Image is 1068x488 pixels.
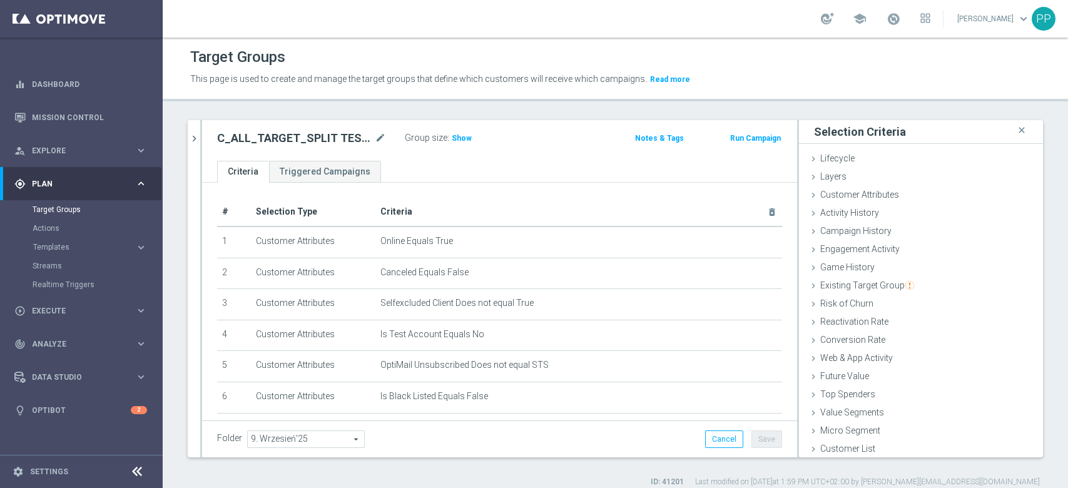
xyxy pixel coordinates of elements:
div: Target Groups [33,200,161,219]
span: Criteria [380,206,412,216]
div: PP [1032,7,1055,31]
a: Optibot [32,394,131,427]
span: Is Black Listed Equals False [380,391,488,402]
span: Value Segments [820,407,884,417]
i: keyboard_arrow_right [135,338,147,350]
span: Customer List [820,444,875,454]
span: Reactivation Rate [820,317,888,327]
div: Actions [33,219,161,238]
span: Activity History [820,208,879,218]
div: Data Studio keyboard_arrow_right [14,372,148,382]
span: Online Equals True [380,236,453,247]
span: Existing Target Group [820,280,914,290]
button: Templates keyboard_arrow_right [33,242,148,252]
span: Lifecycle [820,153,855,163]
td: Customer Attributes [251,382,375,413]
span: Plan [32,180,135,188]
span: school [853,12,867,26]
div: Explore [14,145,135,156]
a: Settings [30,468,68,475]
i: keyboard_arrow_right [135,178,147,190]
a: Target Groups [33,205,130,215]
i: mode_edit [375,131,386,146]
span: This page is used to create and manage the target groups that define which customers will receive... [190,74,647,84]
span: Show [452,134,472,143]
i: keyboard_arrow_right [135,241,147,253]
i: person_search [14,145,26,156]
a: Dashboard [32,68,147,101]
button: lightbulb Optibot 2 [14,405,148,415]
span: Templates [33,243,123,251]
span: Is Test Account Equals No [380,329,484,340]
span: Web & App Activity [820,353,893,363]
label: ID: 41201 [651,477,684,487]
th: Selection Type [251,198,375,226]
h1: Target Groups [190,48,285,66]
span: Selfexcluded Client Does not equal True [380,298,534,308]
a: [PERSON_NAME]keyboard_arrow_down [956,9,1032,28]
i: track_changes [14,338,26,350]
td: 3 [217,289,251,320]
span: Future Value [820,371,869,381]
i: lightbulb [14,405,26,416]
span: Analyze [32,340,135,348]
button: gps_fixed Plan keyboard_arrow_right [14,179,148,189]
div: 2 [131,406,147,414]
label: Folder [217,433,242,444]
span: Customer Attributes [820,190,899,200]
h2: C_ALL_TARGET_SPLIT TEST MAIL [217,131,372,146]
label: Last modified on [DATE] at 1:59 PM UTC+02:00 by [PERSON_NAME][EMAIL_ADDRESS][DOMAIN_NAME] [695,477,1040,487]
div: Execute [14,305,135,317]
span: keyboard_arrow_down [1017,12,1030,26]
i: keyboard_arrow_right [135,371,147,383]
div: Plan [14,178,135,190]
td: 7 [217,413,251,444]
label: Group size [405,133,447,143]
div: Mission Control [14,101,147,134]
i: keyboard_arrow_right [135,145,147,156]
button: track_changes Analyze keyboard_arrow_right [14,339,148,349]
span: Risk of Churn [820,298,873,308]
label: : [447,133,449,143]
span: Execute [32,307,135,315]
th: # [217,198,251,226]
h3: Selection Criteria [814,125,906,139]
a: Triggered Campaigns [269,161,381,183]
span: Game History [820,262,875,272]
span: Explore [32,147,135,155]
button: Run Campaign [729,131,782,145]
i: keyboard_arrow_right [135,305,147,317]
td: 1 [217,226,251,258]
i: chevron_right [188,133,200,145]
i: play_circle_outline [14,305,26,317]
span: Campaign History [820,226,892,236]
div: Dashboard [14,68,147,101]
div: Streams [33,257,161,275]
i: gps_fixed [14,178,26,190]
td: Customer Attributes [251,258,375,289]
div: Mission Control [14,113,148,123]
span: OptiMail Unsubscribed Does not equal STS [380,360,549,370]
button: Save [751,430,782,448]
button: equalizer Dashboard [14,79,148,89]
a: Realtime Triggers [33,280,130,290]
div: Templates [33,243,135,251]
div: Optibot [14,394,147,427]
button: person_search Explore keyboard_arrow_right [14,146,148,156]
button: play_circle_outline Execute keyboard_arrow_right [14,306,148,316]
button: Cancel [705,430,743,448]
td: Customer Attributes [251,351,375,382]
i: delete_forever [767,207,777,217]
div: Data Studio [14,372,135,383]
td: Customer Attributes [251,226,375,258]
a: Mission Control [32,101,147,134]
span: Canceled Equals False [380,267,469,278]
span: Engagement Activity [820,244,900,254]
span: Data Studio [32,374,135,381]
